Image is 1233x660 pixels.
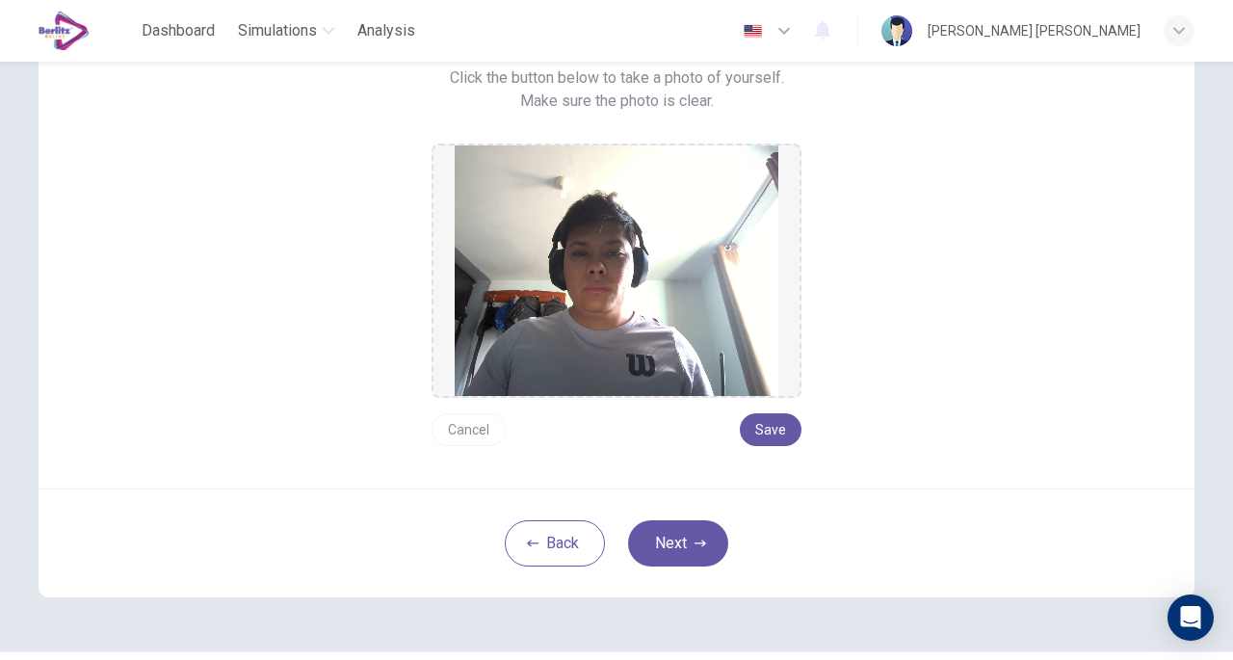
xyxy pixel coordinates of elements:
[432,413,506,446] button: Cancel
[881,15,912,46] img: Profile picture
[741,24,765,39] img: en
[928,19,1141,42] div: [PERSON_NAME] [PERSON_NAME]
[39,12,90,50] img: EduSynch logo
[357,19,415,42] span: Analysis
[455,145,778,396] img: preview screemshot
[740,413,801,446] button: Save
[520,90,714,113] span: Make sure the photo is clear.
[39,12,134,50] a: EduSynch logo
[628,520,728,567] button: Next
[230,13,342,48] button: Simulations
[505,520,605,567] button: Back
[238,19,317,42] span: Simulations
[1167,594,1214,641] div: Open Intercom Messenger
[142,19,215,42] span: Dashboard
[450,66,784,90] span: Click the button below to take a photo of yourself.
[350,13,423,48] button: Analysis
[134,13,223,48] button: Dashboard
